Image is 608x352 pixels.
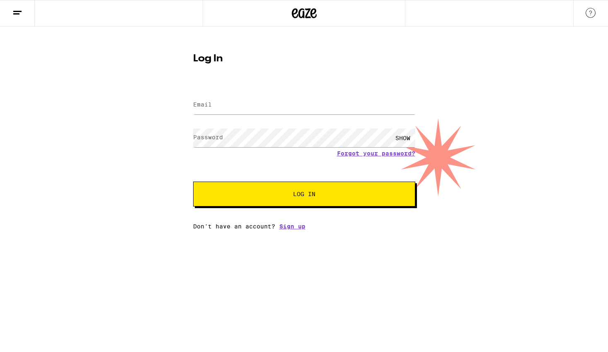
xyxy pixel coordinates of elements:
[390,129,415,147] div: SHOW
[193,182,415,206] button: Log In
[293,191,315,197] span: Log In
[193,223,415,230] div: Don't have an account?
[193,101,212,108] label: Email
[279,223,305,230] a: Sign up
[193,96,415,114] input: Email
[337,150,415,157] a: Forgot your password?
[193,134,223,141] label: Password
[193,54,415,64] h1: Log In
